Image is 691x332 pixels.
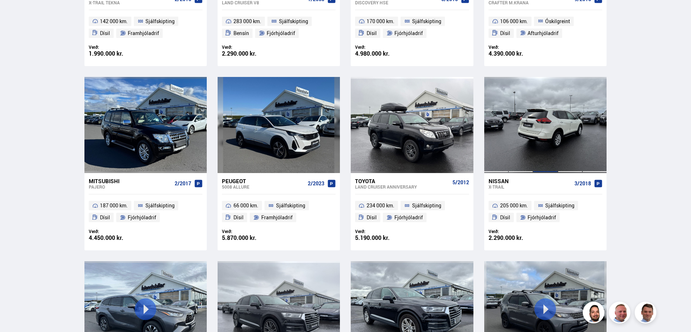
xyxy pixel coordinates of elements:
div: Verð: [222,229,279,234]
div: 4.980.000 kr. [355,51,412,57]
img: nhp88E3Fdnt1Opn2.png [584,303,605,324]
div: Verð: [89,229,146,234]
div: Verð: [489,229,546,234]
span: Fjórhjóladrif [394,29,423,38]
span: 142 000 km. [100,17,128,26]
span: 2/2017 [175,181,191,186]
span: Fjórhjóladrif [394,213,423,222]
div: Peugeot [222,178,305,184]
div: 4.450.000 kr. [89,235,146,241]
span: Sjálfskipting [145,17,175,26]
div: Land Cruiser ANNIVERSARY [355,184,449,189]
div: Verð: [355,44,412,50]
div: Toyota [355,178,449,184]
span: Bensín [233,29,249,38]
span: Sjálfskipting [145,201,175,210]
div: Nissan [489,178,572,184]
div: 2.290.000 kr. [222,51,279,57]
span: Framhjóladrif [128,29,159,38]
span: Fjórhjóladrif [128,213,156,222]
button: Opna LiveChat spjallviðmót [6,3,27,25]
div: 4.390.000 kr. [489,51,546,57]
span: 205 000 km. [500,201,528,210]
div: 5.870.000 kr. [222,235,279,241]
span: 2/2023 [308,181,324,186]
span: Dísil [100,213,110,222]
a: Peugeot 5008 ALLURE 2/2023 66 000 km. Sjálfskipting Dísil Framhjóladrif Verð: 5.870.000 kr. [218,173,340,250]
span: 106 000 km. [500,17,528,26]
div: 1.990.000 kr. [89,51,146,57]
span: 3/2018 [574,181,591,186]
span: Sjálfskipting [276,201,305,210]
span: Óskilgreint [545,17,570,26]
span: Fjórhjóladrif [528,213,556,222]
span: Sjálfskipting [545,201,574,210]
a: Mitsubishi PAJERO 2/2017 187 000 km. Sjálfskipting Dísil Fjórhjóladrif Verð: 4.450.000 kr. [84,173,207,250]
span: Sjálfskipting [412,201,441,210]
span: Sjálfskipting [279,17,308,26]
span: Framhjóladrif [261,213,293,222]
div: PAJERO [89,184,172,189]
div: X-Trail [489,184,572,189]
a: Toyota Land Cruiser ANNIVERSARY 5/2012 234 000 km. Sjálfskipting Dísil Fjórhjóladrif Verð: 5.190.... [351,173,473,250]
div: Verð: [489,44,546,50]
img: FbJEzSuNWCJXmdc-.webp [636,303,657,324]
div: 5008 ALLURE [222,184,305,189]
div: Verð: [222,44,279,50]
div: 2.290.000 kr. [489,235,546,241]
span: Afturhjóladrif [528,29,559,38]
span: Dísil [100,29,110,38]
div: 5.190.000 kr. [355,235,412,241]
span: 170 000 km. [367,17,394,26]
span: 283 000 km. [233,17,261,26]
span: 66 000 km. [233,201,258,210]
span: Dísil [367,213,377,222]
span: Dísil [233,213,244,222]
div: Mitsubishi [89,178,172,184]
span: Fjórhjóladrif [267,29,295,38]
span: Dísil [500,29,510,38]
span: 5/2012 [452,180,469,185]
span: Sjálfskipting [412,17,441,26]
div: Verð: [89,44,146,50]
span: Dísil [500,213,510,222]
span: Dísil [367,29,377,38]
div: Verð: [355,229,412,234]
a: Nissan X-Trail 3/2018 205 000 km. Sjálfskipting Dísil Fjórhjóladrif Verð: 2.290.000 kr. [484,173,607,250]
img: siFngHWaQ9KaOqBr.png [610,303,631,324]
span: 187 000 km. [100,201,128,210]
span: 234 000 km. [367,201,394,210]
